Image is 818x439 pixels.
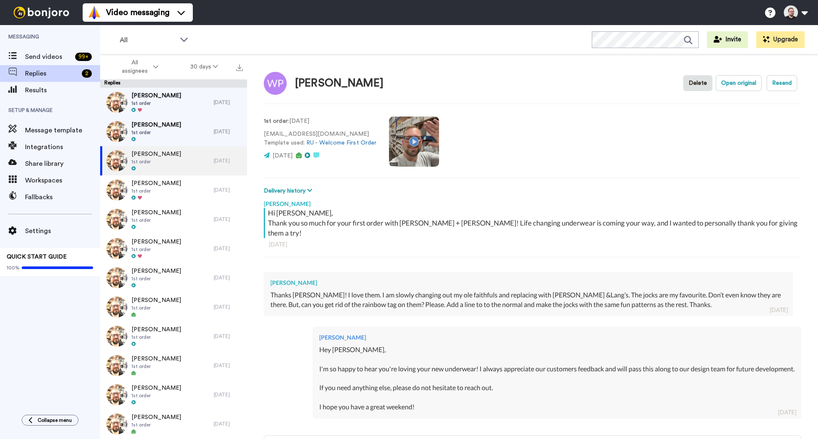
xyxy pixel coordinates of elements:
[131,188,181,194] span: 1st order
[131,413,181,421] span: [PERSON_NAME]
[106,121,127,142] img: efa524da-70a9-41f2-aa42-4cb2d5cfdec7-thumb.jpg
[25,85,100,95] span: Results
[82,69,92,78] div: 2
[25,159,100,169] span: Share library
[100,146,247,175] a: [PERSON_NAME]1st order[DATE]
[214,362,243,369] div: [DATE]
[756,31,805,48] button: Upgrade
[120,35,176,45] span: All
[770,306,788,314] div: [DATE]
[7,264,20,271] span: 100%
[306,140,376,146] a: RU - Welcome First Order
[131,100,181,107] span: 1st order
[100,88,247,117] a: [PERSON_NAME]1st order[DATE]
[214,187,243,193] div: [DATE]
[214,245,243,252] div: [DATE]
[295,77,384,89] div: [PERSON_NAME]
[264,186,315,195] button: Delivery history
[716,75,762,91] button: Open original
[234,61,245,73] button: Export all results that match these filters now.
[131,129,181,136] span: 1st order
[131,267,181,275] span: [PERSON_NAME]
[131,158,181,165] span: 1st order
[264,72,287,95] img: Image of Willie Payne Payne
[214,128,243,135] div: [DATE]
[7,254,67,260] span: QUICK START GUIDE
[100,351,247,380] a: [PERSON_NAME]1st order[DATE]
[131,208,181,217] span: [PERSON_NAME]
[25,69,78,79] span: Replies
[100,79,247,88] div: Replies
[102,55,174,79] button: All assignees
[319,345,795,412] div: Hey [PERSON_NAME], I'm so happy to hear you're loving your new underwear! I always appreciate our...
[100,380,247,409] a: [PERSON_NAME]1st order[DATE]
[106,238,127,259] img: efa524da-70a9-41f2-aa42-4cb2d5cfdec7-thumb.jpg
[131,179,181,188] span: [PERSON_NAME]
[319,333,795,342] div: [PERSON_NAME]
[131,217,181,223] span: 1st order
[270,290,786,310] div: Thanks [PERSON_NAME]! I love them. I am slowly changing out my ole faithfuls and replacing with [...
[106,92,127,113] img: efa524da-70a9-41f2-aa42-4cb2d5cfdec7-thumb.jpg
[131,384,181,392] span: [PERSON_NAME]
[273,153,293,159] span: [DATE]
[264,195,801,208] div: [PERSON_NAME]
[767,75,797,91] button: Resend
[100,234,247,263] a: [PERSON_NAME]1st order[DATE]
[106,267,127,288] img: efa524da-70a9-41f2-aa42-4cb2d5cfdec7-thumb.jpg
[264,117,376,126] p: : [DATE]
[214,274,243,281] div: [DATE]
[100,292,247,322] a: [PERSON_NAME]1st order[DATE]
[131,275,181,282] span: 1st order
[38,417,72,424] span: Collapse menu
[131,392,181,399] span: 1st order
[100,322,247,351] a: [PERSON_NAME]1st order[DATE]
[88,6,101,19] img: vm-color.svg
[25,192,100,202] span: Fallbacks
[25,142,100,152] span: Integrations
[131,150,181,158] span: [PERSON_NAME]
[270,279,786,287] div: [PERSON_NAME]
[707,31,748,48] button: Invite
[214,216,243,223] div: [DATE]
[236,64,243,71] img: export.svg
[118,58,151,75] span: All assignees
[778,408,796,416] div: [DATE]
[268,208,799,238] div: Hi [PERSON_NAME], Thank you so much for your first order with [PERSON_NAME] + [PERSON_NAME]! Life...
[683,75,712,91] button: Delete
[264,130,376,147] p: [EMAIL_ADDRESS][DOMAIN_NAME] Template used:
[131,121,181,129] span: [PERSON_NAME]
[100,409,247,439] a: [PERSON_NAME]1st order[DATE]
[131,238,181,246] span: [PERSON_NAME]
[214,304,243,310] div: [DATE]
[25,52,72,62] span: Send videos
[106,150,127,171] img: efa524da-70a9-41f2-aa42-4cb2d5cfdec7-thumb.jpg
[131,421,181,428] span: 1st order
[22,415,78,426] button: Collapse menu
[131,325,181,334] span: [PERSON_NAME]
[174,59,234,74] button: 30 days
[106,180,127,200] img: efa524da-70a9-41f2-aa42-4cb2d5cfdec7-thumb.jpg
[131,296,181,305] span: [PERSON_NAME]
[100,117,247,146] a: [PERSON_NAME]1st order[DATE]
[25,125,100,135] span: Message template
[25,226,100,236] span: Settings
[106,209,127,230] img: efa524da-70a9-41f2-aa42-4cb2d5cfdec7-thumb.jpg
[131,91,181,100] span: [PERSON_NAME]
[100,175,247,205] a: [PERSON_NAME]1st order[DATE]
[106,297,127,317] img: efa524da-70a9-41f2-aa42-4cb2d5cfdec7-thumb.jpg
[264,118,288,124] strong: 1st order
[131,305,181,311] span: 1st order
[100,263,247,292] a: [PERSON_NAME]1st order[DATE]
[131,246,181,253] span: 1st order
[214,421,243,427] div: [DATE]
[10,7,73,18] img: bj-logo-header-white.svg
[214,391,243,398] div: [DATE]
[214,157,243,164] div: [DATE]
[131,355,181,363] span: [PERSON_NAME]
[269,240,796,249] div: [DATE]
[106,384,127,405] img: efa524da-70a9-41f2-aa42-4cb2d5cfdec7-thumb.jpg
[131,363,181,370] span: 1st order
[106,355,127,376] img: efa524da-70a9-41f2-aa42-4cb2d5cfdec7-thumb.jpg
[106,414,127,434] img: efa524da-70a9-41f2-aa42-4cb2d5cfdec7-thumb.jpg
